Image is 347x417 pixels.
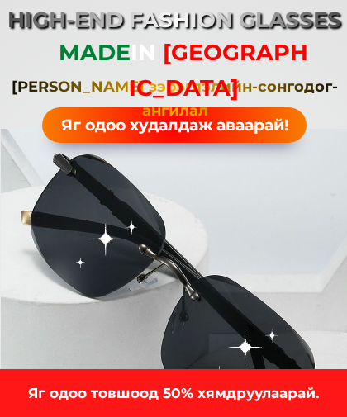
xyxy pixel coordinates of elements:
p: Яг одоо худалдаж аваарай! [42,107,307,143]
span: [GEOGRAPHIC_DATA] [129,39,309,102]
span: IN [131,39,156,66]
h3: MADE [57,35,310,106]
